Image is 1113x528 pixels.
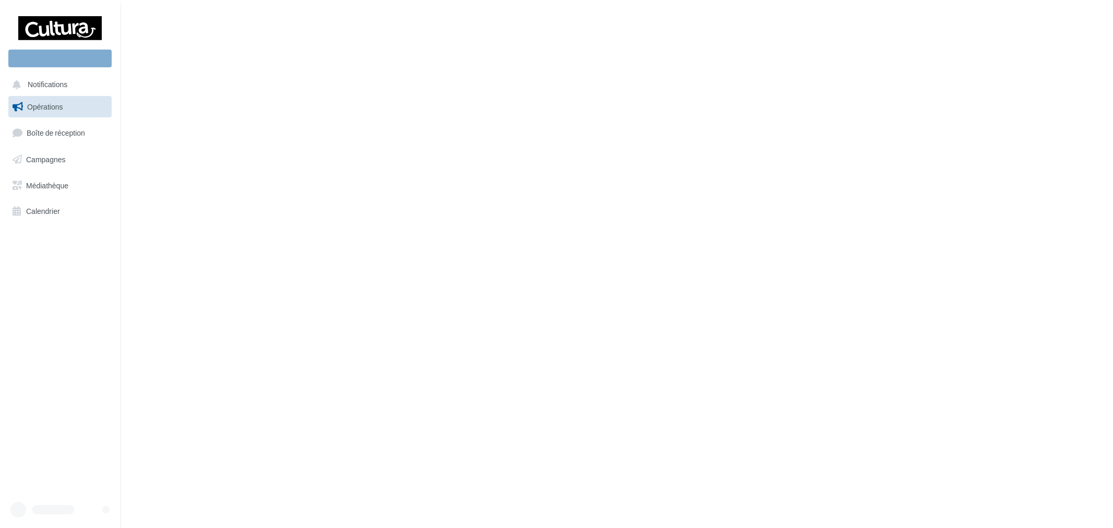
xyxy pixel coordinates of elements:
span: Campagnes [26,155,66,164]
a: Boîte de réception [6,122,114,144]
span: Boîte de réception [27,128,85,137]
span: Médiathèque [26,181,68,189]
span: Calendrier [26,207,60,215]
a: Calendrier [6,200,114,222]
a: Opérations [6,96,114,118]
span: Notifications [28,80,67,89]
div: Nouvelle campagne [8,50,112,67]
a: Campagnes [6,149,114,171]
a: Médiathèque [6,175,114,197]
span: Opérations [27,102,63,111]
